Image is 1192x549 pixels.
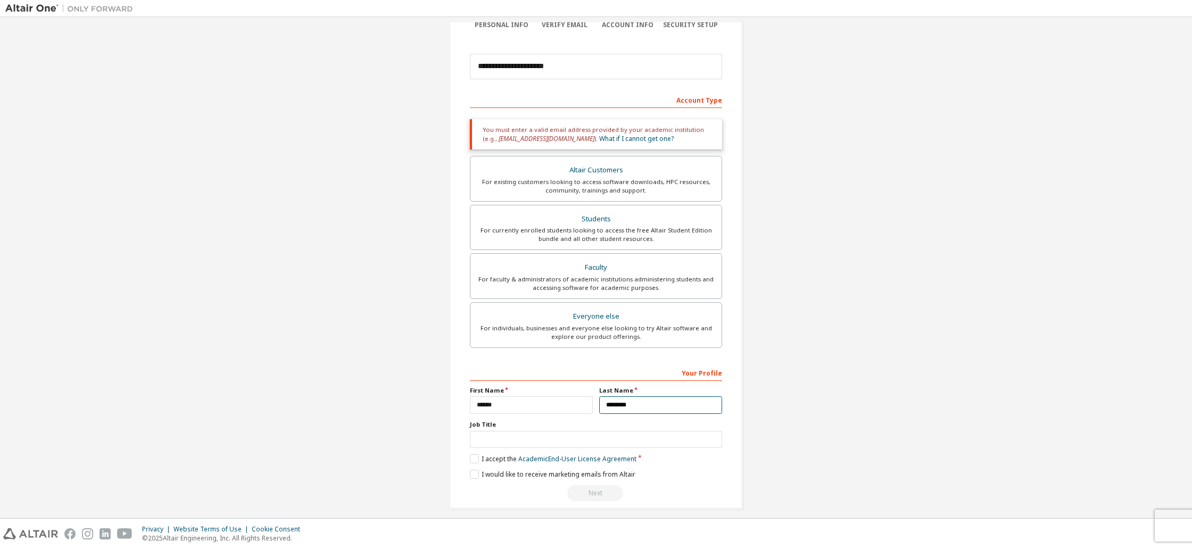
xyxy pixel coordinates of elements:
[470,454,636,463] label: I accept the
[142,534,307,543] p: © 2025 Altair Engineering, Inc. All Rights Reserved.
[499,134,594,143] span: [EMAIL_ADDRESS][DOMAIN_NAME]
[599,134,674,143] a: What if I cannot get one?
[518,454,636,463] a: Academic End-User License Agreement
[477,275,715,292] div: For faculty & administrators of academic institutions administering students and accessing softwa...
[82,528,93,539] img: instagram.svg
[64,528,76,539] img: facebook.svg
[100,528,111,539] img: linkedin.svg
[470,420,722,429] label: Job Title
[470,470,635,479] label: I would like to receive marketing emails from Altair
[477,212,715,227] div: Students
[477,309,715,324] div: Everyone else
[470,364,722,381] div: Your Profile
[470,485,722,501] div: You need to provide your academic email
[659,21,723,29] div: Security Setup
[252,525,307,534] div: Cookie Consent
[477,260,715,275] div: Faculty
[477,226,715,243] div: For currently enrolled students looking to access the free Altair Student Edition bundle and all ...
[477,178,715,195] div: For existing customers looking to access software downloads, HPC resources, community, trainings ...
[470,21,533,29] div: Personal Info
[477,163,715,178] div: Altair Customers
[173,525,252,534] div: Website Terms of Use
[533,21,597,29] div: Verify Email
[599,386,722,395] label: Last Name
[5,3,138,14] img: Altair One
[117,528,133,539] img: youtube.svg
[142,525,173,534] div: Privacy
[470,386,593,395] label: First Name
[470,91,722,108] div: Account Type
[596,21,659,29] div: Account Info
[470,119,722,149] div: You must enter a valid email address provided by your academic institution (e.g., ).
[477,324,715,341] div: For individuals, businesses and everyone else looking to try Altair software and explore our prod...
[3,528,58,539] img: altair_logo.svg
